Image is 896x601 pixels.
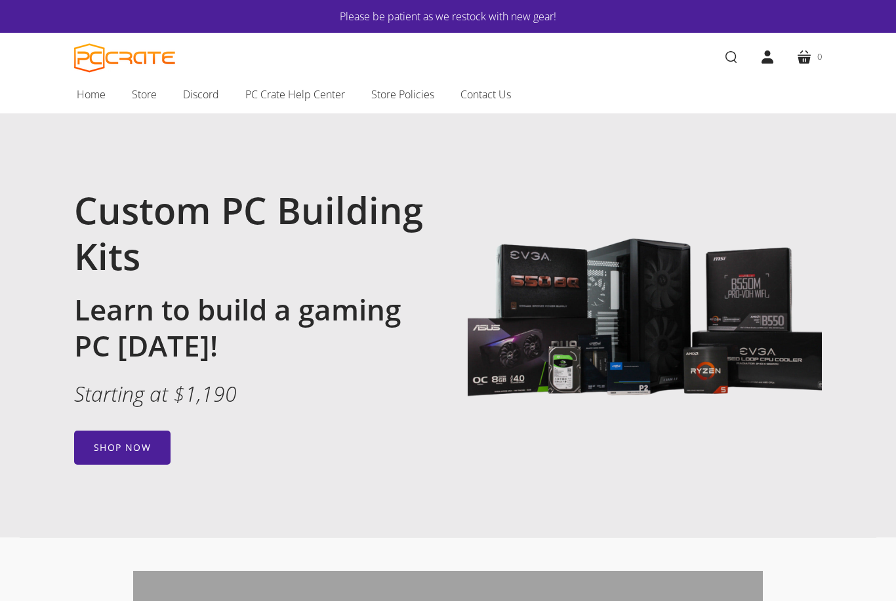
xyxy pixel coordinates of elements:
a: 0 [786,39,832,75]
em: Starting at $1,190 [74,379,237,408]
span: 0 [817,50,822,64]
h1: Custom PC Building Kits [74,187,428,279]
span: Store [132,86,157,103]
a: Shop now [74,431,171,465]
a: Contact Us [447,81,524,108]
img: Image with gaming PC components including Lian Li 205 Lancool case, MSI B550M motherboard, EVGA 6... [468,146,822,500]
a: Home [64,81,119,108]
span: Store Policies [371,86,434,103]
span: PC Crate Help Center [245,86,345,103]
a: Store Policies [358,81,447,108]
a: PC CRATE [74,43,176,73]
span: Discord [183,86,219,103]
a: Please be patient as we restock with new gear! [113,8,783,25]
span: Contact Us [460,86,511,103]
nav: Main navigation [54,81,842,113]
a: Discord [170,81,232,108]
a: PC Crate Help Center [232,81,358,108]
h2: Learn to build a gaming PC [DATE]! [74,292,428,364]
span: Home [77,86,106,103]
a: Store [119,81,170,108]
